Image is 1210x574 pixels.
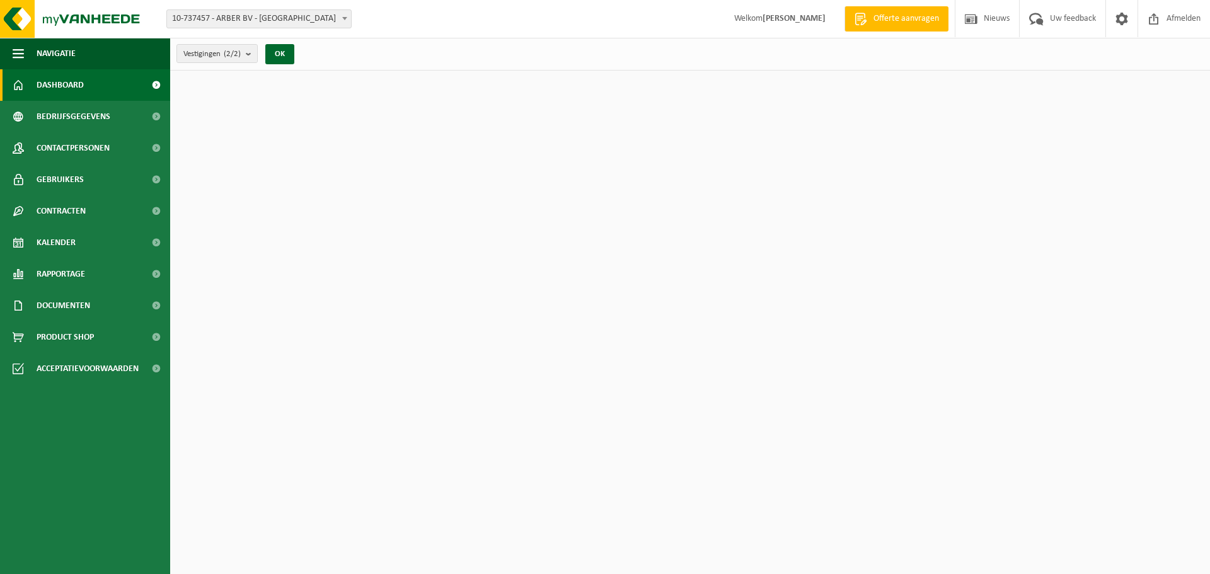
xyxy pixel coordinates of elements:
[37,69,84,101] span: Dashboard
[176,44,258,63] button: Vestigingen(2/2)
[37,321,94,353] span: Product Shop
[166,9,352,28] span: 10-737457 - ARBER BV - ROESELARE
[37,353,139,384] span: Acceptatievoorwaarden
[37,132,110,164] span: Contactpersonen
[167,10,351,28] span: 10-737457 - ARBER BV - ROESELARE
[183,45,241,64] span: Vestigingen
[870,13,942,25] span: Offerte aanvragen
[844,6,948,32] a: Offerte aanvragen
[224,50,241,58] count: (2/2)
[37,195,86,227] span: Contracten
[37,227,76,258] span: Kalender
[37,38,76,69] span: Navigatie
[37,101,110,132] span: Bedrijfsgegevens
[763,14,826,23] strong: [PERSON_NAME]
[37,290,90,321] span: Documenten
[37,258,85,290] span: Rapportage
[37,164,84,195] span: Gebruikers
[265,44,294,64] button: OK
